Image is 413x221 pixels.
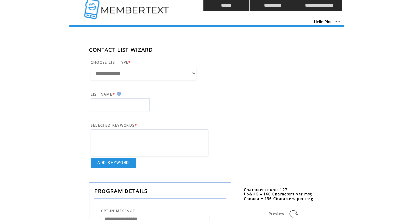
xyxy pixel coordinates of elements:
span: US&UK = 160 Characters per msg [244,192,312,196]
span: Character count: 127 [244,187,287,192]
span: CONTACT LIST WIZARD [89,46,153,53]
a: ADD KEYWORD [91,158,136,168]
img: help.gif [115,92,121,96]
span: Hello Pinnacle [314,20,339,24]
span: Preview [269,211,284,216]
span: CHOOSE LIST TYPE [91,60,128,65]
span: Canada = 136 Characters per msg [244,196,313,201]
span: SELECTED KEYWORDS [91,123,135,128]
span: PROGRAM DETAILS [94,188,148,195]
span: LIST NAME [91,92,113,97]
span: OPT-IN MESSAGE [101,209,135,213]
